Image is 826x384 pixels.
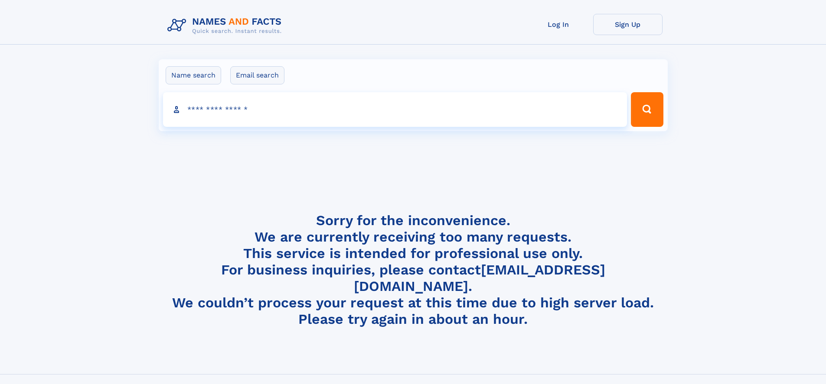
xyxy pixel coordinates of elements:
[164,212,663,328] h4: Sorry for the inconvenience. We are currently receiving too many requests. This service is intend...
[524,14,593,35] a: Log In
[354,261,605,294] a: [EMAIL_ADDRESS][DOMAIN_NAME]
[631,92,663,127] button: Search Button
[166,66,221,84] label: Name search
[230,66,284,84] label: Email search
[593,14,663,35] a: Sign Up
[163,92,627,127] input: search input
[164,14,289,37] img: Logo Names and Facts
